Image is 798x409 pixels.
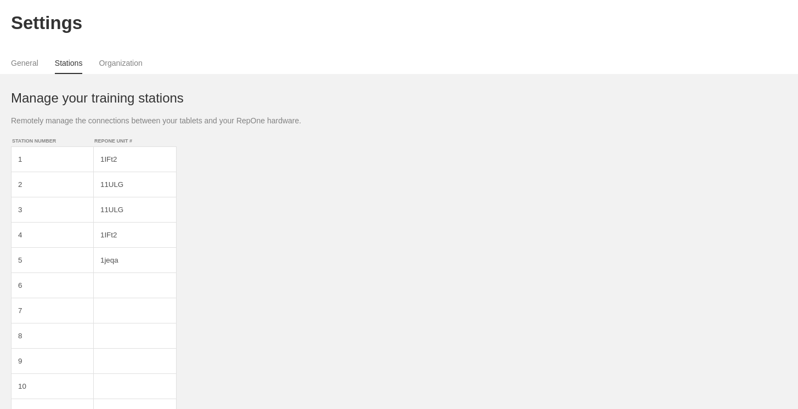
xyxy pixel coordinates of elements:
[12,138,94,144] div: STATION NUMBER
[601,282,798,409] iframe: Chat Widget
[99,59,142,73] a: Organization
[11,90,787,106] h1: Manage your training stations
[55,59,83,74] a: Stations
[94,138,177,144] div: REPONE UNIT #
[11,116,787,125] div: Remotely manage the connections between your tablets and your RepOne hardware.
[11,59,38,73] a: General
